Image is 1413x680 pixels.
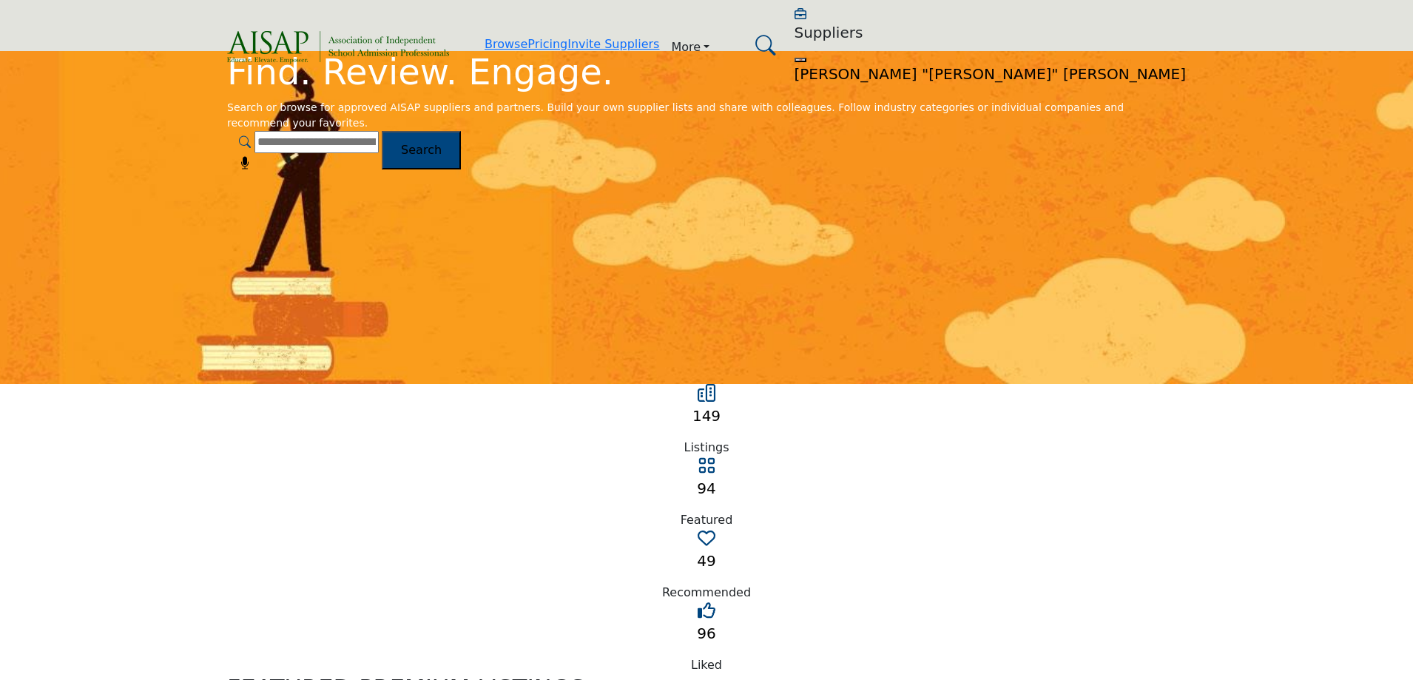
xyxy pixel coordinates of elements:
[692,407,721,425] a: 149
[697,479,715,497] a: 94
[227,584,1186,602] div: Recommended
[227,656,1186,674] div: Liked
[567,37,659,51] a: Invite Suppliers
[659,36,721,59] a: More
[382,131,461,169] button: Search
[795,65,1187,83] h5: [PERSON_NAME] "[PERSON_NAME]" [PERSON_NAME]
[795,58,806,62] button: Show hide supplier dropdown
[227,100,1186,131] div: Search or browse for approved AISAP suppliers and partners. Build your own supplier lists and sha...
[697,625,715,642] a: 96
[740,26,786,65] a: Search
[227,439,1186,457] div: Listings
[698,533,715,548] a: Go to Recommended
[485,37,527,51] a: Browse
[795,6,1187,41] div: Suppliers
[227,511,1186,529] div: Featured
[401,143,442,157] span: Search
[698,461,715,475] a: Go to Featured
[795,24,1187,41] h5: Suppliers
[227,31,449,64] img: Site Logo
[527,37,567,51] a: Pricing
[697,552,715,570] a: 49
[698,602,715,619] i: Go to Liked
